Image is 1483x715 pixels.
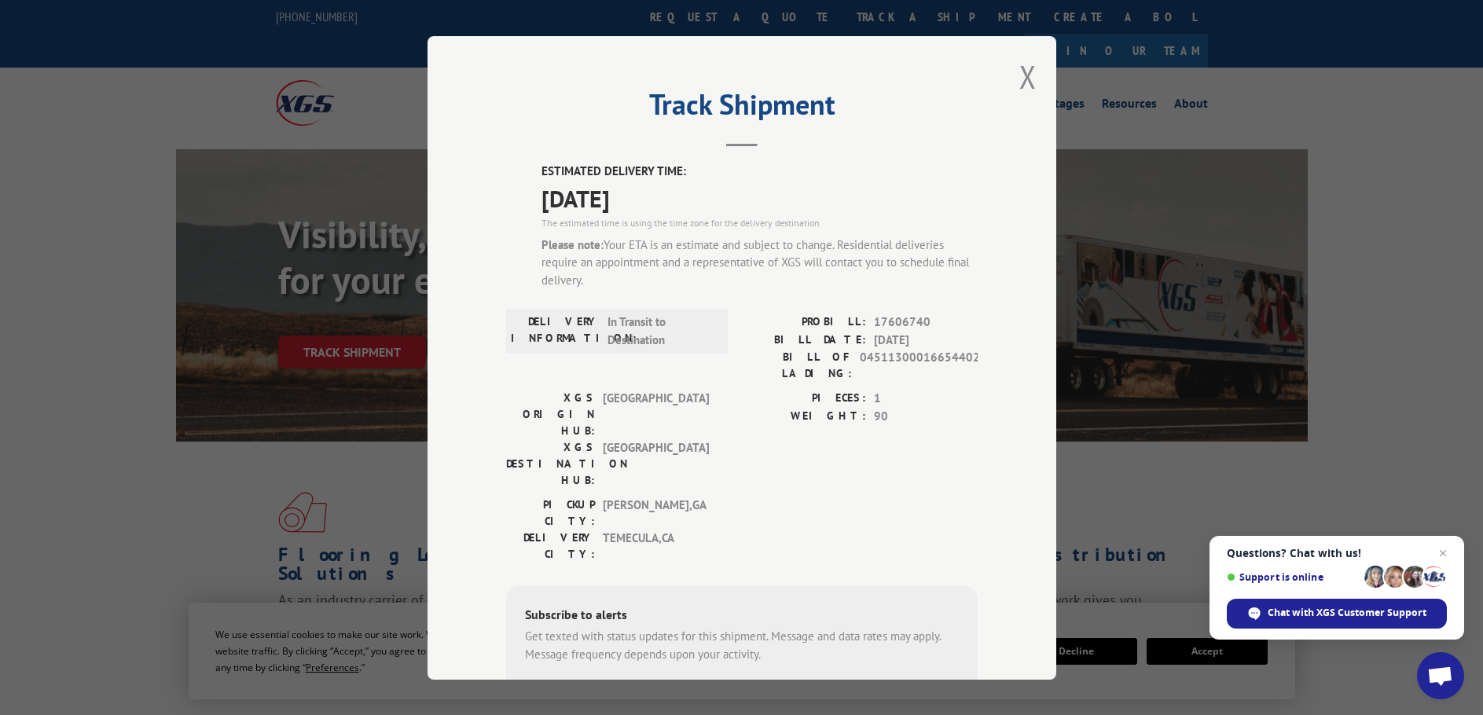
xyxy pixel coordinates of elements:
span: [PERSON_NAME] , GA [603,497,709,530]
label: PIECES: [742,390,866,408]
span: [GEOGRAPHIC_DATA] [603,390,709,439]
span: 1 [874,390,978,408]
span: In Transit to Destination [608,313,714,349]
label: BILL OF LADING: [742,349,852,382]
span: [GEOGRAPHIC_DATA] [603,439,709,489]
label: XGS DESTINATION HUB: [506,439,595,489]
strong: Please note: [541,236,604,251]
div: Chat with XGS Customer Support [1227,599,1447,629]
span: Support is online [1227,571,1359,583]
span: Questions? Chat with us! [1227,547,1447,559]
span: [DATE] [541,180,978,215]
label: DELIVERY CITY: [506,530,595,563]
span: 17606740 [874,313,978,332]
div: Your ETA is an estimate and subject to change. Residential deliveries require an appointment and ... [541,236,978,289]
label: WEIGHT: [742,407,866,425]
h2: Track Shipment [506,93,978,123]
div: Open chat [1417,652,1464,699]
span: Close chat [1433,544,1452,563]
label: PICKUP CITY: [506,497,595,530]
label: DELIVERY INFORMATION: [511,313,600,349]
label: ESTIMATED DELIVERY TIME: [541,163,978,181]
span: 04511300016654402 [860,349,978,382]
span: 90 [874,407,978,425]
button: Close modal [1019,56,1037,97]
label: PROBILL: [742,313,866,332]
div: The estimated time is using the time zone for the delivery destination. [541,215,978,229]
label: XGS ORIGIN HUB: [506,390,595,439]
span: Chat with XGS Customer Support [1268,606,1426,620]
div: Get texted with status updates for this shipment. Message and data rates may apply. Message frequ... [525,628,959,663]
span: [DATE] [874,331,978,349]
span: TEMECULA , CA [603,530,709,563]
label: BILL DATE: [742,331,866,349]
div: Subscribe to alerts [525,605,959,628]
